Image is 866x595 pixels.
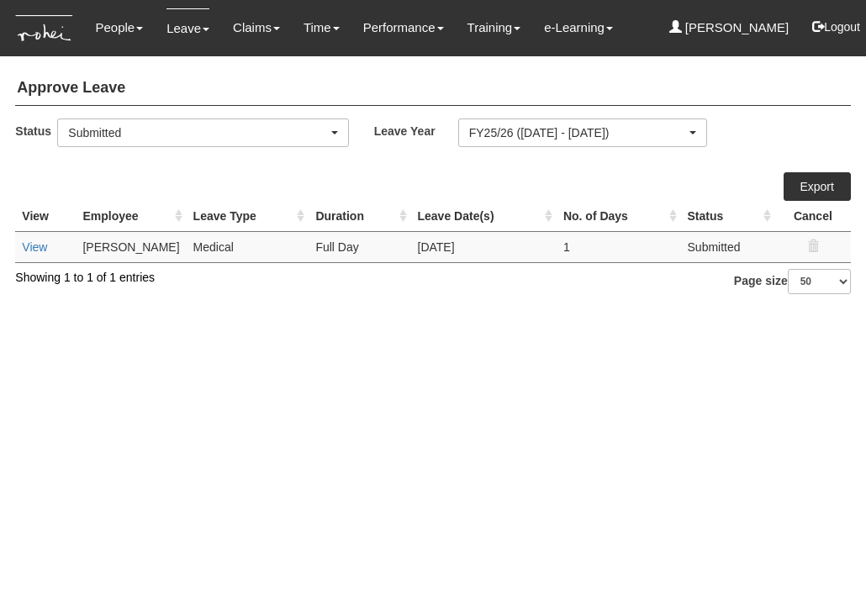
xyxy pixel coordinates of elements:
[411,201,557,232] th: Leave Date(s) : activate to sort column ascending
[15,71,850,106] h4: Approve Leave
[22,240,47,254] a: View
[775,201,851,232] th: Cancel
[544,8,613,47] a: e-Learning
[15,118,57,143] label: Status
[557,231,681,262] td: 1
[469,124,686,141] div: FY25/26 ([DATE] - [DATE])
[788,269,851,294] select: Page size
[304,8,340,47] a: Time
[76,231,186,262] td: [PERSON_NAME]
[187,201,309,232] th: Leave Type : activate to sort column ascending
[166,8,209,48] a: Leave
[411,231,557,262] td: [DATE]
[309,231,410,262] td: Full Day
[458,118,707,147] button: FY25/26 ([DATE] - [DATE])
[57,118,348,147] button: Submitted
[363,8,444,47] a: Performance
[76,201,186,232] th: Employee : activate to sort column ascending
[557,201,681,232] th: No. of Days : activate to sort column ascending
[233,8,280,47] a: Claims
[681,231,776,262] td: Submitted
[187,231,309,262] td: Medical
[734,269,851,294] label: Page size
[669,8,789,47] a: [PERSON_NAME]
[681,201,776,232] th: Status : activate to sort column ascending
[95,8,143,47] a: People
[68,124,327,141] div: Submitted
[374,118,458,143] label: Leave Year
[784,172,851,201] a: Export
[15,201,76,232] th: View
[467,8,521,47] a: Training
[309,201,410,232] th: Duration : activate to sort column ascending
